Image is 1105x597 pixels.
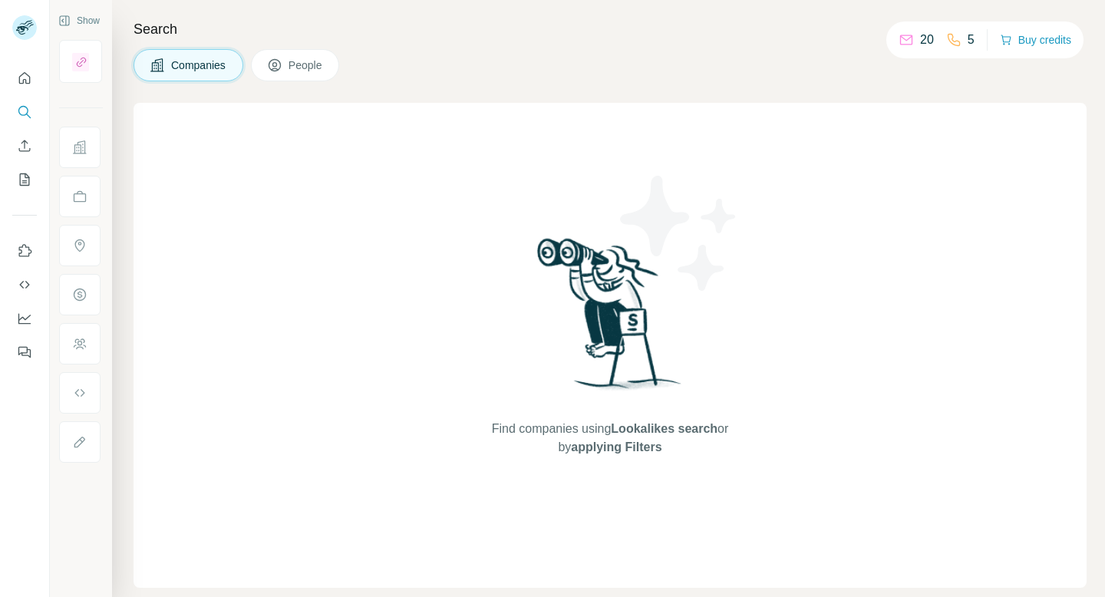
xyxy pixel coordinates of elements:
img: Surfe Illustration - Stars [610,164,748,302]
button: Use Surfe API [12,271,37,298]
button: Search [12,98,37,126]
button: My lists [12,166,37,193]
span: Find companies using or by [487,420,733,457]
span: People [289,58,324,73]
button: Buy credits [1000,29,1071,51]
span: Lookalikes search [611,422,717,435]
p: 20 [920,31,934,49]
button: Quick start [12,64,37,92]
button: Enrich CSV [12,132,37,160]
span: applying Filters [571,440,661,454]
button: Use Surfe on LinkedIn [12,237,37,265]
span: Companies [171,58,227,73]
p: 5 [968,31,975,49]
h4: Search [134,18,1087,40]
button: Dashboard [12,305,37,332]
button: Show [48,9,110,32]
button: Feedback [12,338,37,366]
img: Surfe Illustration - Woman searching with binoculars [530,234,690,405]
